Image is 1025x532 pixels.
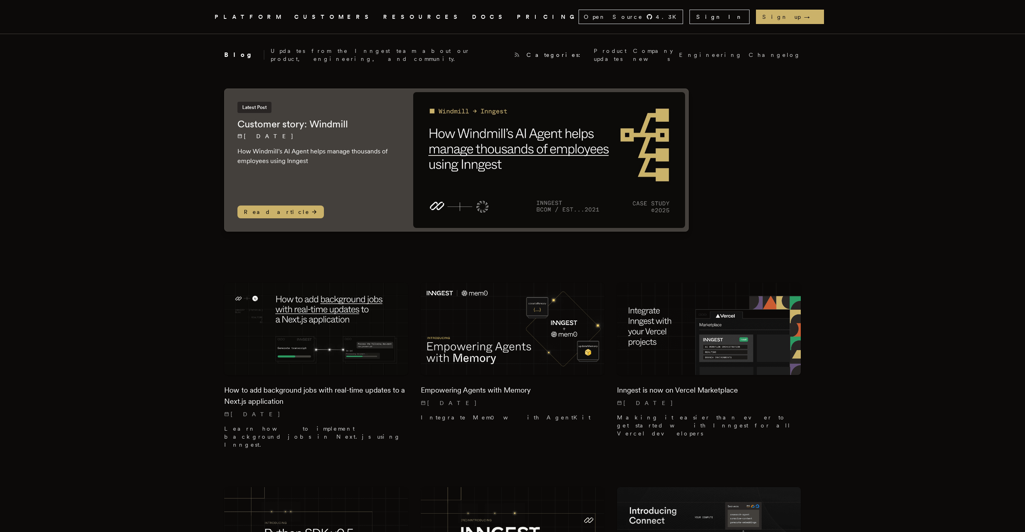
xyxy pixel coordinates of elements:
p: How Windmill's AI Agent helps manage thousands of employees using Inngest [237,147,397,166]
button: PLATFORM [215,12,285,22]
p: [DATE] [617,399,801,407]
a: Featured image for How to add background jobs with real-time updates to a Next.js application blo... [224,283,408,455]
a: Changelog [749,51,801,59]
img: Featured image for How to add background jobs with real-time updates to a Next.js application blo... [224,283,408,375]
p: [DATE] [421,399,605,407]
span: → [804,13,818,21]
img: Featured image for Inngest is now on Vercel Marketplace blog post [617,283,801,375]
p: Updates from the Inngest team about our product, engineering, and community. [271,47,507,63]
p: [DATE] [237,132,397,140]
a: Engineering [679,51,742,59]
a: Featured image for Inngest is now on Vercel Marketplace blog postInngest is now on Vercel Marketp... [617,283,801,443]
img: Featured image for Empowering Agents with Memory blog post [421,283,605,375]
span: Categories: [527,51,587,59]
a: Sign In [689,10,750,24]
span: 4.3 K [656,13,681,21]
a: CUSTOMERS [294,12,374,22]
p: Learn how to implement background jobs in Next.js using Inngest. [224,425,408,449]
a: Sign up [756,10,824,24]
img: Featured image for Customer story: Windmill blog post [413,92,685,228]
p: Integrate Mem0 with AgentKit [421,413,605,421]
p: Making it easier than ever to get started with Inngest for all Vercel developers [617,413,801,437]
h2: How to add background jobs with real-time updates to a Next.js application [224,385,408,407]
a: PRICING [517,12,579,22]
span: Open Source [584,13,643,21]
h2: Empowering Agents with Memory [421,385,605,396]
h2: Blog [224,50,264,60]
a: Company news [633,47,673,63]
a: Product updates [594,47,627,63]
h2: Customer story: Windmill [237,118,397,131]
h2: Inngest is now on Vercel Marketplace [617,385,801,396]
a: DOCS [472,12,507,22]
a: Latest PostCustomer story: Windmill[DATE] How Windmill's AI Agent helps manage thousands of emplo... [224,89,689,232]
span: Latest Post [237,102,271,113]
p: [DATE] [224,410,408,418]
span: Read article [237,206,324,218]
button: RESOURCES [383,12,462,22]
a: Featured image for Empowering Agents with Memory blog postEmpowering Agents with Memory[DATE] Int... [421,283,605,427]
